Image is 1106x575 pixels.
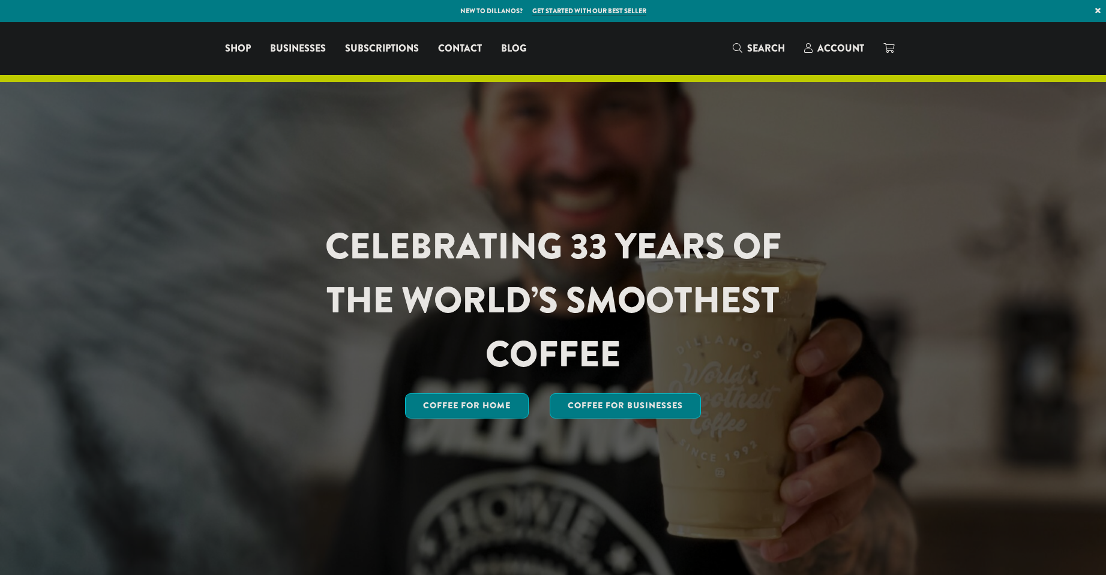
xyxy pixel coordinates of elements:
span: Search [747,41,785,55]
a: Coffee For Businesses [550,393,701,419]
a: Coffee for Home [405,393,529,419]
span: Contact [438,41,482,56]
span: Account [817,41,864,55]
a: Get started with our best seller [532,6,646,16]
a: Shop [215,39,260,58]
h1: CELEBRATING 33 YEARS OF THE WORLD’S SMOOTHEST COFFEE [290,219,817,381]
span: Blog [501,41,526,56]
span: Businesses [270,41,326,56]
span: Subscriptions [345,41,419,56]
span: Shop [225,41,251,56]
a: Search [723,38,795,58]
